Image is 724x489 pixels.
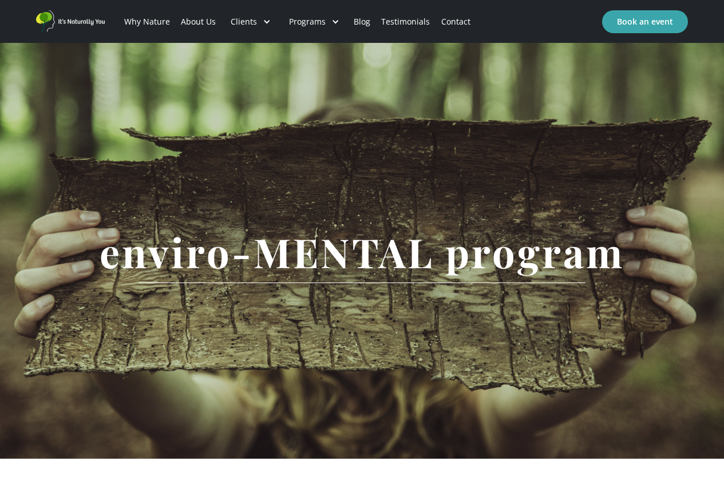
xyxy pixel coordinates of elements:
div: Clients [221,2,280,41]
a: Contact [436,2,476,41]
a: Blog [349,2,376,41]
div: Programs [280,2,349,41]
a: Testimonials [376,2,436,41]
a: Why Nature [118,2,175,41]
a: About Us [175,2,221,41]
div: Programs [289,16,326,27]
div: Clients [231,16,257,27]
a: Book an event [602,10,688,33]
h1: enviro-MENTAL program [82,230,642,274]
a: home [36,10,105,33]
